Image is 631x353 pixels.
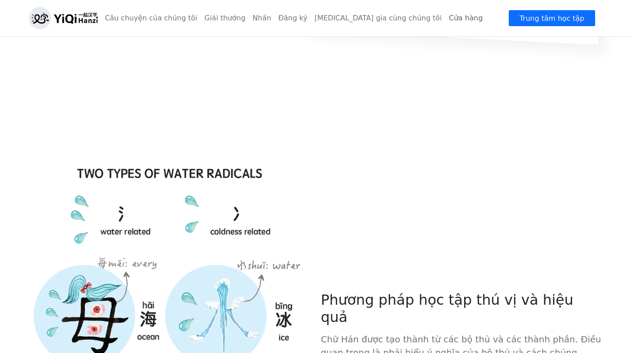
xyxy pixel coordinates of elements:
font: Phương pháp học tập thú vị và hiệu quả [321,291,573,325]
img: logo_h.png [29,7,98,29]
a: [MEDICAL_DATA] gia cùng chúng tôi [311,9,445,27]
a: Cửa hàng [445,9,486,27]
font: [MEDICAL_DATA] gia cùng chúng tôi [314,14,442,22]
font: Cửa hàng [449,14,483,22]
font: Trung tâm học tập [519,14,584,22]
a: Đăng ký [275,9,311,27]
a: Câu chuyện của chúng tôi [101,9,201,27]
font: Câu chuyện của chúng tôi [105,14,197,22]
a: Giải thưởng [201,9,249,27]
font: Nhấn [252,14,271,22]
font: Giải thưởng [205,14,246,22]
font: Đăng ký [278,14,307,22]
a: Trung tâm học tập [508,10,595,27]
a: Nhấn [249,9,275,27]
